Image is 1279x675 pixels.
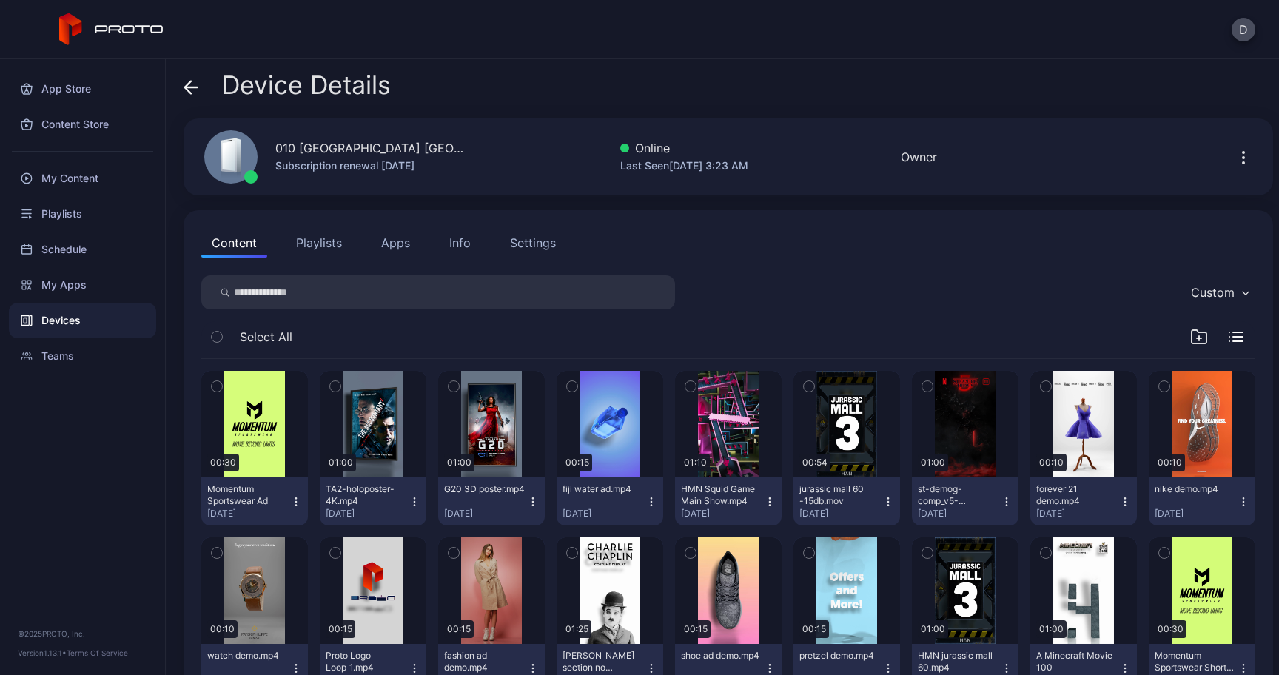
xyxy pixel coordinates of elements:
[1149,477,1255,525] button: nike demo.mp4[DATE]
[275,139,468,157] div: 010 [GEOGRAPHIC_DATA] [GEOGRAPHIC_DATA]
[1191,285,1235,300] div: Custom
[681,483,762,507] div: HMN Squid Game Main Show.mp4
[444,483,526,495] div: G20 3D poster.mp4
[9,267,156,303] a: My Apps
[1155,650,1236,674] div: Momentum Sportswear Shorts -10db.mp4
[275,157,468,175] div: Subscription renewal [DATE]
[326,508,409,520] div: [DATE]
[438,477,545,525] button: G20 3D poster.mp4[DATE]
[901,148,937,166] div: Owner
[510,234,556,252] div: Settings
[681,650,762,662] div: shoe ad demo.mp4
[557,477,663,525] button: fiji water ad.mp4[DATE]
[9,196,156,232] a: Playlists
[1036,650,1118,674] div: A Minecraft Movie 100
[9,232,156,267] a: Schedule
[371,228,420,258] button: Apps
[9,338,156,374] a: Teams
[1030,477,1137,525] button: forever 21 demo.mp4[DATE]
[222,71,391,99] span: Device Details
[620,157,748,175] div: Last Seen [DATE] 3:23 AM
[793,477,900,525] button: jurassic mall 60 -15db.mov[DATE]
[201,477,308,525] button: Momentum Sportswear Ad[DATE]
[500,228,566,258] button: Settings
[918,650,999,674] div: HMN jurassic mall 60.mp4
[9,107,156,142] a: Content Store
[207,483,289,507] div: Momentum Sportswear Ad
[240,328,292,346] span: Select All
[1155,508,1238,520] div: [DATE]
[620,139,748,157] div: Online
[918,483,999,507] div: st-demog-comp_v5-VO_1(1).mp4
[326,650,407,674] div: Proto Logo Loop_1.mp4
[675,477,782,525] button: HMN Squid Game Main Show.mp4[DATE]
[681,508,764,520] div: [DATE]
[563,650,644,674] div: Chaplin section no audio.mp4
[444,508,527,520] div: [DATE]
[18,648,67,657] span: Version 1.13.1 •
[207,508,290,520] div: [DATE]
[563,508,645,520] div: [DATE]
[320,477,426,525] button: TA2-holoposter-4K.mp4[DATE]
[18,628,147,639] div: © 2025 PROTO, Inc.
[799,483,881,507] div: jurassic mall 60 -15db.mov
[286,228,352,258] button: Playlists
[326,483,407,507] div: TA2-holoposter-4K.mp4
[201,228,267,258] button: Content
[1036,508,1119,520] div: [DATE]
[1036,483,1118,507] div: forever 21 demo.mp4
[9,303,156,338] a: Devices
[1232,18,1255,41] button: D
[918,508,1001,520] div: [DATE]
[1184,275,1255,309] button: Custom
[563,483,644,495] div: fiji water ad.mp4
[67,648,128,657] a: Terms Of Service
[207,650,289,662] div: watch demo.mp4
[799,508,882,520] div: [DATE]
[9,71,156,107] a: App Store
[1155,483,1236,495] div: nike demo.mp4
[449,234,471,252] div: Info
[439,228,481,258] button: Info
[912,477,1018,525] button: st-demog-comp_v5-VO_1(1).mp4[DATE]
[444,650,526,674] div: fashion ad demo.mp4
[9,161,156,196] a: My Content
[799,650,881,662] div: pretzel demo.mp4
